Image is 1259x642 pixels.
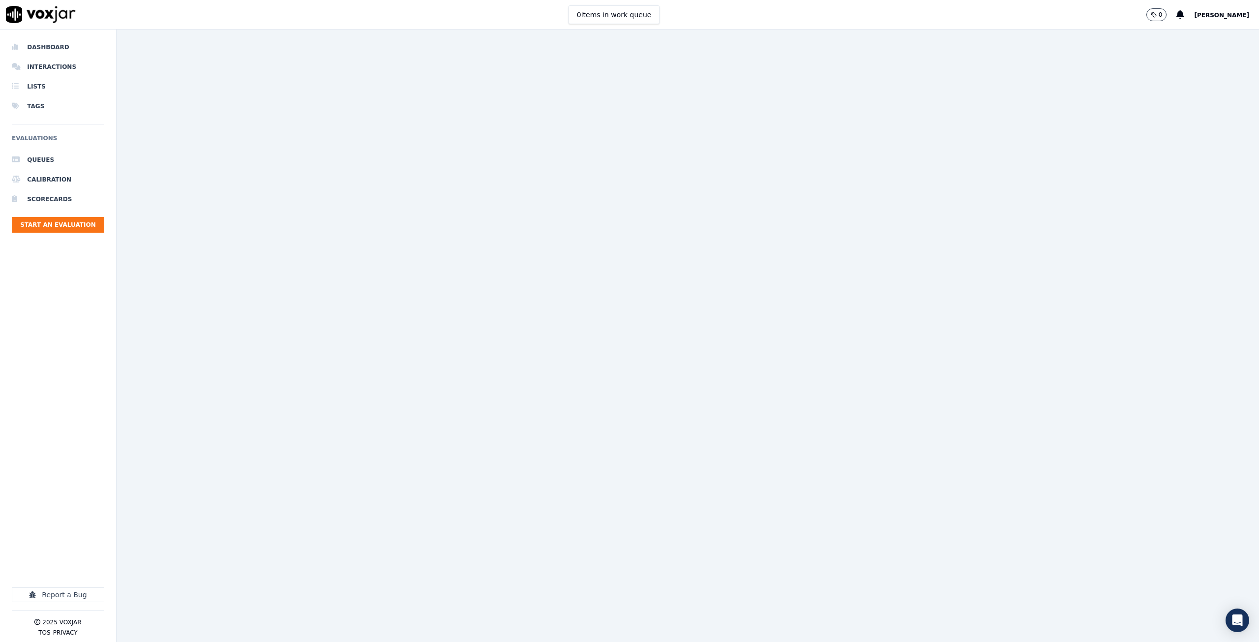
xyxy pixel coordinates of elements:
div: Open Intercom Messenger [1226,609,1249,632]
button: Privacy [53,629,78,637]
a: Queues [12,150,104,170]
button: 0 [1146,8,1177,21]
button: 0items in work queue [569,5,660,24]
p: 2025 Voxjar [42,618,81,626]
a: Scorecards [12,189,104,209]
p: 0 [1159,11,1163,19]
button: Start an Evaluation [12,217,104,233]
button: Report a Bug [12,587,104,602]
img: voxjar logo [6,6,76,23]
a: Interactions [12,57,104,77]
span: [PERSON_NAME] [1194,12,1249,19]
a: Dashboard [12,37,104,57]
h6: Evaluations [12,132,104,150]
a: Tags [12,96,104,116]
button: [PERSON_NAME] [1194,9,1259,21]
a: Lists [12,77,104,96]
button: TOS [38,629,50,637]
a: Calibration [12,170,104,189]
button: 0 [1146,8,1167,21]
